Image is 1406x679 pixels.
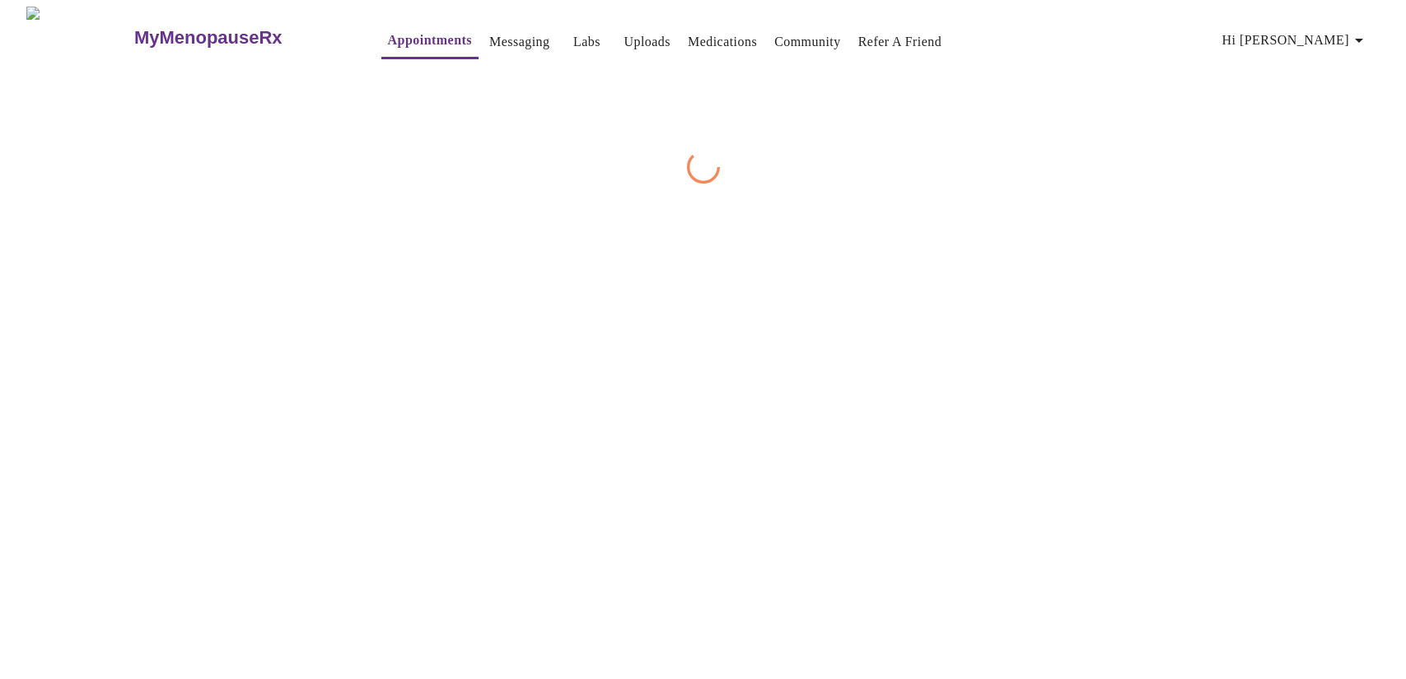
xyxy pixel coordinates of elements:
[483,26,556,58] button: Messaging
[624,30,670,53] a: Uploads
[134,27,283,49] h3: MyMenopauseRx
[1222,29,1369,52] span: Hi [PERSON_NAME]
[681,26,764,58] button: Medications
[774,30,841,53] a: Community
[1216,24,1376,57] button: Hi [PERSON_NAME]
[132,9,348,67] a: MyMenopauseRx
[852,26,949,58] button: Refer a Friend
[388,29,472,52] a: Appointments
[381,24,479,59] button: Appointments
[26,7,132,68] img: MyMenopauseRx Logo
[768,26,848,58] button: Community
[688,30,757,53] a: Medications
[560,26,613,58] button: Labs
[858,30,942,53] a: Refer a Friend
[617,26,677,58] button: Uploads
[489,30,549,53] a: Messaging
[573,30,600,53] a: Labs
